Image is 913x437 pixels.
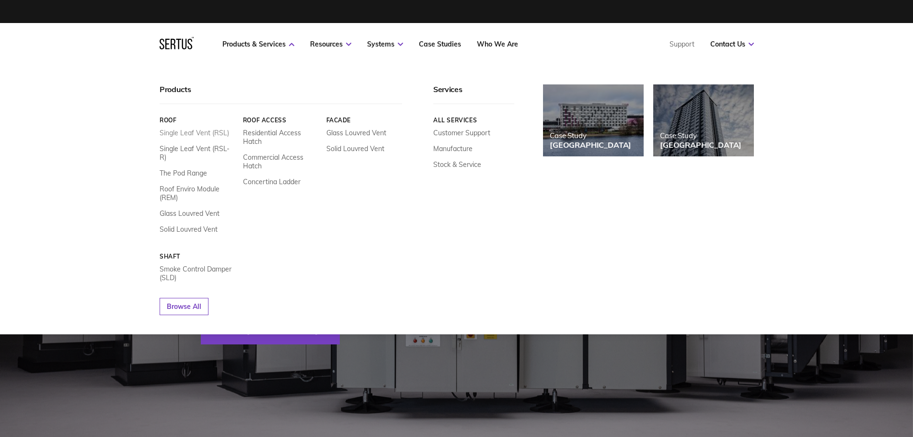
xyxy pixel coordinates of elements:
[160,84,402,104] div: Products
[243,117,319,124] a: Roof Access
[160,169,207,177] a: The Pod Range
[670,40,694,48] a: Support
[243,129,319,146] a: Residential Access Hatch
[160,117,236,124] a: Roof
[326,117,402,124] a: Facade
[550,140,631,150] div: [GEOGRAPHIC_DATA]
[243,153,319,170] a: Commercial Access Hatch
[477,40,518,48] a: Who We Are
[433,129,490,137] a: Customer Support
[160,253,236,260] a: Shaft
[433,84,514,104] div: Services
[326,144,384,153] a: Solid Louvred Vent
[433,117,514,124] a: All services
[419,40,461,48] a: Case Studies
[243,177,300,186] a: Concertina Ladder
[865,391,913,437] iframe: Chat Widget
[160,185,236,202] a: Roof Enviro Module (REM)
[550,131,631,140] div: Case Study
[543,84,644,156] a: Case Study[GEOGRAPHIC_DATA]
[160,265,236,282] a: Smoke Control Damper (SLD)
[160,129,229,137] a: Single Leaf Vent (RSL)
[660,140,741,150] div: [GEOGRAPHIC_DATA]
[160,298,208,315] a: Browse All
[160,225,218,234] a: Solid Louvred Vent
[367,40,403,48] a: Systems
[160,209,220,218] a: Glass Louvred Vent
[160,144,236,162] a: Single Leaf Vent (RSL-R)
[310,40,351,48] a: Resources
[222,40,294,48] a: Products & Services
[433,160,481,169] a: Stock & Service
[710,40,754,48] a: Contact Us
[660,131,741,140] div: Case Study
[653,84,754,156] a: Case Study[GEOGRAPHIC_DATA]
[326,129,386,137] a: Glass Louvred Vent
[433,144,473,153] a: Manufacture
